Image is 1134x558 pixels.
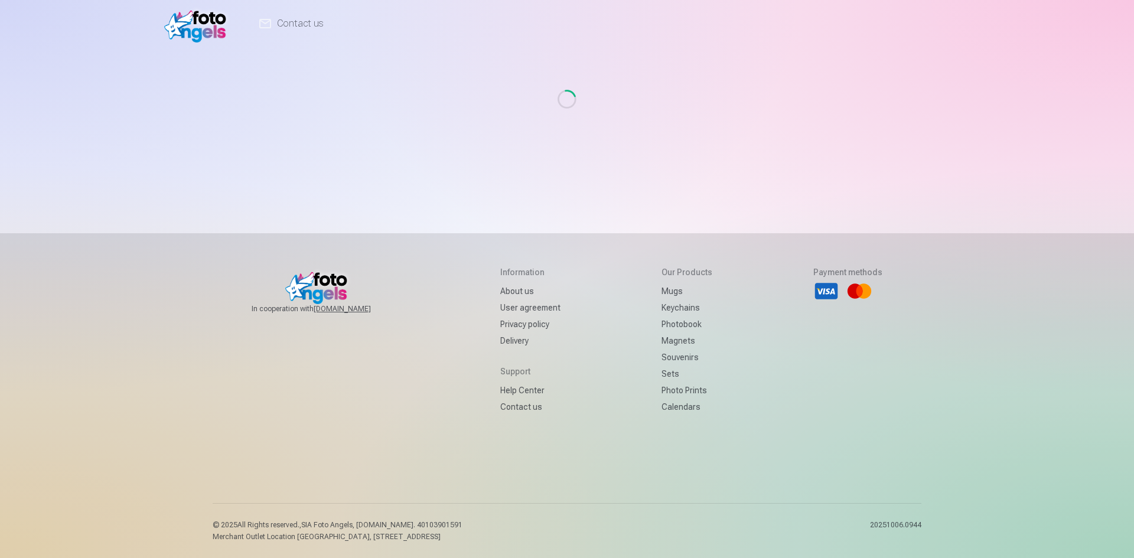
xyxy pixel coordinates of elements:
a: Contact us [500,399,561,415]
a: Calendars [661,399,712,415]
a: Mugs [661,283,712,299]
p: 20251006.0944 [870,520,921,541]
span: SIA Foto Angels, [DOMAIN_NAME]. 40103901591 [301,521,462,529]
a: About us [500,283,561,299]
a: Souvenirs [661,349,712,366]
li: Mastercard [846,278,872,304]
a: Photo prints [661,382,712,399]
h5: Support [500,366,561,377]
a: Sets [661,366,712,382]
a: Privacy policy [500,316,561,332]
a: Delivery [500,332,561,349]
h5: Payment methods [813,266,882,278]
p: © 2025 All Rights reserved. , [213,520,462,530]
h5: Information [500,266,561,278]
img: /v1 [164,5,232,43]
a: [DOMAIN_NAME] [314,304,399,314]
a: Photobook [661,316,712,332]
a: Magnets [661,332,712,349]
li: Visa [813,278,839,304]
p: Merchant Outlet Location [GEOGRAPHIC_DATA], [STREET_ADDRESS] [213,532,462,541]
span: In cooperation with [252,304,399,314]
h5: Our products [661,266,712,278]
a: User agreement [500,299,561,316]
a: Keychains [661,299,712,316]
a: Help Center [500,382,561,399]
